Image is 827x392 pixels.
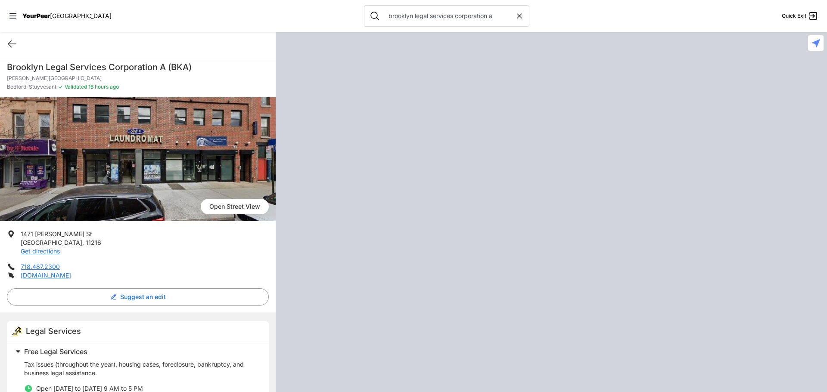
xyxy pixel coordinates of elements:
p: Tax issues (throughout the year), housing cases, foreclosure, bankruptcy, and business legal assi... [24,360,258,377]
span: Quick Exit [782,12,806,19]
span: 11216 [86,239,101,246]
span: , [82,239,84,246]
span: Legal Services [26,327,81,336]
span: Open Street View [201,199,269,214]
span: [GEOGRAPHIC_DATA] [21,239,82,246]
span: Bedford-Stuyvesant [7,83,56,90]
span: Free Legal Services [24,347,87,356]
a: YourPeer[GEOGRAPHIC_DATA] [22,13,112,19]
a: [DOMAIN_NAME] [21,272,71,279]
span: Suggest an edit [120,293,166,301]
button: Suggest an edit [7,288,269,306]
a: Get directions [21,247,60,255]
h1: Brooklyn Legal Services Corporation A (BKA) [7,61,269,73]
a: 718.487.2300 [21,263,60,270]
input: Search [383,12,515,20]
span: Open [DATE] to [DATE] 9 AM to 5 PM [36,385,143,392]
span: [GEOGRAPHIC_DATA] [50,12,112,19]
span: 1471 [PERSON_NAME] St [21,230,92,238]
a: Quick Exit [782,11,818,21]
span: ✓ [58,83,63,90]
span: YourPeer [22,12,50,19]
span: 16 hours ago [87,83,119,90]
p: [PERSON_NAME][GEOGRAPHIC_DATA] [7,75,269,82]
span: Validated [65,83,87,90]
